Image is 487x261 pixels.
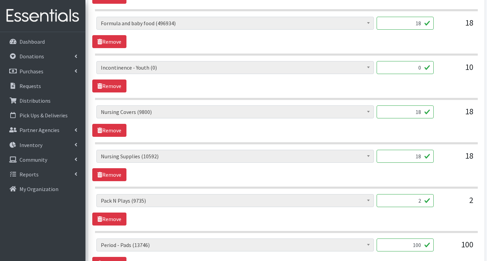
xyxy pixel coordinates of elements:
p: Dashboard [19,38,45,45]
span: Pack N Plays (9735) [96,194,374,207]
p: Pick Ups & Deliveries [19,112,68,119]
div: 10 [439,61,473,79]
p: Purchases [19,68,43,75]
p: Partner Agencies [19,127,59,133]
a: Inventory [3,138,83,152]
span: Formula and baby food (496934) [96,17,374,30]
span: Nursing Supplies (10592) [96,150,374,163]
input: Quantity [377,17,434,30]
a: Remove [92,35,126,48]
span: Pack N Plays (9735) [101,196,369,205]
a: Distributions [3,94,83,107]
p: Distributions [19,97,51,104]
p: My Organization [19,186,58,192]
input: Quantity [377,194,434,207]
a: Requests [3,79,83,93]
p: Requests [19,83,41,89]
span: Nursing Covers (9800) [96,105,374,118]
span: Period - Pads (13746) [96,238,374,251]
div: 100 [439,238,473,257]
p: Inventory [19,142,42,148]
a: Partner Agencies [3,123,83,137]
input: Quantity [377,61,434,74]
span: Nursing Covers (9800) [101,107,369,117]
p: Community [19,156,47,163]
a: Donations [3,49,83,63]
p: Reports [19,171,39,178]
input: Quantity [377,105,434,118]
span: Incontinence - Youth (0) [101,63,369,72]
div: 2 [439,194,473,213]
a: Purchases [3,64,83,78]
a: Remove [92,168,126,181]
input: Quantity [377,238,434,251]
div: 18 [439,17,473,35]
p: Donations [19,53,44,60]
a: Reports [3,168,83,181]
a: Community [3,153,83,166]
div: 18 [439,150,473,168]
input: Quantity [377,150,434,163]
a: Remove [92,213,126,226]
a: Remove [92,124,126,137]
span: Incontinence - Youth (0) [96,61,374,74]
a: Pick Ups & Deliveries [3,108,83,122]
span: Formula and baby food (496934) [101,18,369,28]
img: HumanEssentials [3,4,83,27]
a: Remove [92,79,126,92]
a: My Organization [3,182,83,196]
a: Dashboard [3,35,83,48]
span: Nursing Supplies (10592) [101,151,369,161]
span: Period - Pads (13746) [101,240,369,250]
div: 18 [439,105,473,124]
